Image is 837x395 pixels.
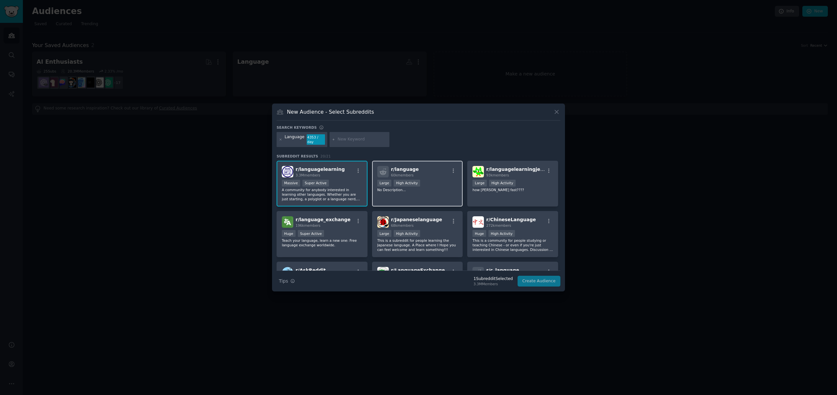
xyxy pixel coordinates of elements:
span: 20 / 21 [320,154,331,158]
img: Japaneselanguage [377,216,389,228]
p: Teach your language, learn a new one: Free language exchange worldwide. [282,238,362,247]
span: r/ language_exchange [296,217,350,222]
h3: Search keywords [277,125,317,130]
span: 272k members [486,223,511,227]
img: languagelearningjerk [472,166,484,177]
h3: New Audience - Select Subreddits [287,108,374,115]
div: Large [377,180,392,187]
div: 3.3M Members [473,282,513,286]
button: Tips [277,275,297,287]
div: High Activity [394,180,420,187]
p: This is a community for people studying or teaching Chinese - or even if you're just interested i... [472,238,553,252]
span: 93k members [486,173,509,177]
div: Large [377,230,392,237]
img: AskReddit [282,267,293,278]
img: languagelearning [282,166,293,177]
span: Tips [279,278,288,285]
p: how [PERSON_NAME] fast???? [472,188,553,192]
div: Massive [282,180,300,187]
span: r/ LanguageExchange [391,268,445,273]
span: r/ ChineseLanguage [486,217,536,222]
span: 3.3M members [296,173,320,177]
span: r/ Japaneselanguage [391,217,442,222]
span: r/ language [391,167,419,172]
span: r/ languagelearningjerk [486,167,545,172]
span: 68k members [391,223,414,227]
div: Huge [282,230,296,237]
div: High Activity [489,180,516,187]
span: 196k members [296,223,320,227]
div: 4353 / day [307,134,325,145]
div: Super Active [298,230,324,237]
div: High Activity [488,230,515,237]
p: A community for anybody interested in learning other languages. Whether you are just starting, a ... [282,188,362,201]
span: r/ AskReddit [296,268,326,273]
span: 60k members [391,173,414,177]
span: Subreddit Results [277,154,318,158]
img: language_exchange [282,216,293,228]
span: r/ languagelearning [296,167,345,172]
div: Super Active [302,180,329,187]
p: No Description... [377,188,458,192]
div: 1 Subreddit Selected [473,276,513,282]
img: LanguageExchange [377,267,389,278]
div: Language [285,134,304,145]
span: r/ c_language [486,268,519,273]
input: New Keyword [337,137,387,142]
div: High Activity [394,230,420,237]
div: Huge [472,230,486,237]
img: ChineseLanguage [472,216,484,228]
p: This is a subreddit for people learning the Japanese language. A Place where I Hope you can feel ... [377,238,458,252]
div: Large [472,180,487,187]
